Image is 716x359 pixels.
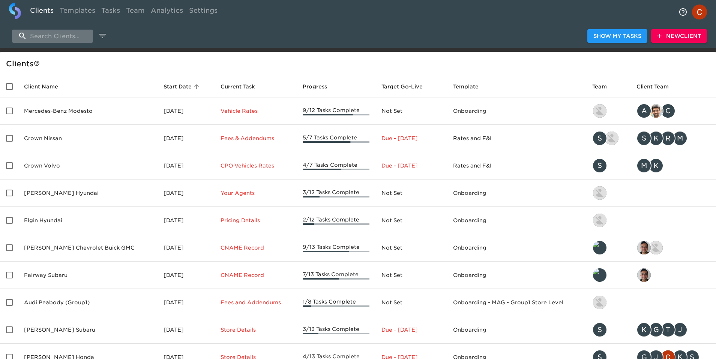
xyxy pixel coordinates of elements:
[57,3,98,21] a: Templates
[660,103,675,118] div: C
[381,326,441,334] p: Due - [DATE]
[158,316,214,344] td: [DATE]
[221,271,291,279] p: CNAME Record
[297,234,375,262] td: 9/13 Tasks Complete
[34,60,40,66] svg: This is a list of all of your clients and clients shared with you
[158,179,214,207] td: [DATE]
[297,179,375,207] td: 3/12 Tasks Complete
[123,3,148,21] a: Team
[98,3,123,21] a: Tasks
[12,30,93,43] input: search
[637,241,651,254] img: sai@simplemnt.com
[18,262,158,289] td: Fairway Subaru
[447,152,586,179] td: Rates and F&I
[221,107,291,115] p: Vehicle Rates
[6,58,713,70] div: Client s
[592,131,624,146] div: savannah@roadster.com, austin@roadster.com
[447,316,586,344] td: Onboarding
[303,82,337,91] span: Progress
[657,31,701,41] span: New Client
[592,213,624,228] div: kevin.lo@roadster.com
[592,322,624,337] div: savannah@roadster.com
[592,240,624,255] div: leland@roadster.com
[587,29,647,43] button: Show My Tasks
[651,29,707,43] button: NewClient
[660,131,675,146] div: R
[593,296,606,309] img: nikko.foster@roadster.com
[297,207,375,234] td: 2/12 Tasks Complete
[605,132,618,145] img: austin@roadster.com
[297,262,375,289] td: 7/13 Tasks Complete
[375,262,447,289] td: Not Set
[592,158,624,173] div: savannah@roadster.com
[636,158,651,173] div: M
[593,241,606,254] img: leland@roadster.com
[18,152,158,179] td: Crown Volvo
[649,104,663,118] img: sandeep@simplemnt.com
[221,135,291,142] p: Fees & Addendums
[221,162,291,169] p: CPO Vehicles Rates
[297,97,375,125] td: 9/12 Tasks Complete
[636,322,710,337] div: kevin.mand@schomp.com, george.lawton@schomp.com, tj.joyce@schomp.com, james.kurtenbach@schomp.com
[221,189,291,197] p: Your Agents
[636,322,651,337] div: K
[164,82,201,91] span: Start Date
[18,316,158,344] td: [PERSON_NAME] Subaru
[9,3,21,19] img: logo
[447,125,586,152] td: Rates and F&I
[375,97,447,125] td: Not Set
[375,289,447,316] td: Not Set
[148,3,186,21] a: Analytics
[297,316,375,344] td: 3/13 Tasks Complete
[375,179,447,207] td: Not Set
[297,289,375,316] td: 1/8 Tasks Complete
[672,322,687,337] div: J
[186,3,221,21] a: Settings
[375,234,447,262] td: Not Set
[636,131,710,146] div: sparent@crowncars.com, kwilson@crowncars.com, rrobins@crowncars.com, mcooley@crowncars.com
[96,30,109,42] button: edit
[447,234,586,262] td: Onboarding
[592,268,624,283] div: leland@roadster.com
[636,82,678,91] span: Client Team
[636,103,710,118] div: angelique.nurse@roadster.com, sandeep@simplemnt.com, clayton.mandel@roadster.com
[592,185,624,200] div: kevin.lo@roadster.com
[592,82,617,91] span: Team
[692,4,707,19] img: Profile
[381,162,441,169] p: Due - [DATE]
[381,82,432,91] span: Target Go-Live
[18,234,158,262] td: [PERSON_NAME] Chevrolet Buick GMC
[674,3,692,21] button: notifications
[447,97,586,125] td: Onboarding
[221,82,255,91] span: This is the next Task in this Hub that should be completed
[221,299,291,306] p: Fees and Addendums
[24,82,68,91] span: Client Name
[636,268,710,283] div: sai@simplemnt.com
[672,131,687,146] div: M
[593,214,606,227] img: kevin.lo@roadster.com
[158,152,214,179] td: [DATE]
[660,322,675,337] div: T
[649,241,663,254] img: nikko.foster@roadster.com
[637,268,651,282] img: sai@simplemnt.com
[447,179,586,207] td: Onboarding
[18,97,158,125] td: Mercedes-Benz Modesto
[18,125,158,152] td: Crown Nissan
[447,207,586,234] td: Onboarding
[636,240,710,255] div: sai@simplemnt.com, nikko.foster@roadster.com
[593,31,641,41] span: Show My Tasks
[636,158,710,173] div: mcooley@crowncars.com, kwilson@crowncars.com
[375,207,447,234] td: Not Set
[158,125,214,152] td: [DATE]
[158,289,214,316] td: [DATE]
[381,135,441,142] p: Due - [DATE]
[648,131,663,146] div: K
[158,207,214,234] td: [DATE]
[447,289,586,316] td: Onboarding - MAG - Group1 Store Level
[648,322,663,337] div: G
[381,82,423,91] span: Calculated based on the start date and the duration of all Tasks contained in this Hub.
[158,262,214,289] td: [DATE]
[158,97,214,125] td: [DATE]
[593,268,606,282] img: leland@roadster.com
[636,131,651,146] div: S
